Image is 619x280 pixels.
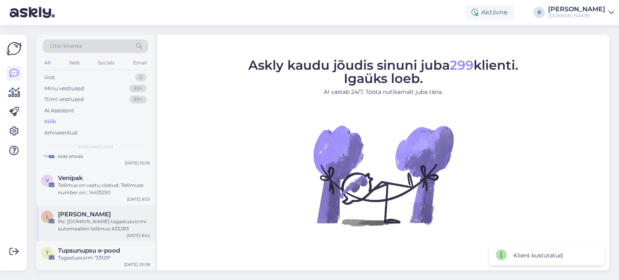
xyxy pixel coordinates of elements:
[58,254,150,261] div: Tagastusvorm "33129"
[465,5,514,20] div: Aktiivne
[50,42,82,50] span: Otsi kliente
[248,57,518,86] span: Askly kaudu jõudis sinuni juba klienti. Igaüks loeb.
[513,251,563,260] div: Klient kustutatud
[58,211,111,218] span: Lilli-Jana Valma
[44,85,84,93] div: Minu vestlused
[6,41,22,56] img: Askly Logo
[548,12,605,19] div: [DOMAIN_NAME]
[129,85,147,93] div: 99+
[58,247,120,254] span: Tupsunupsu e-pood
[548,6,605,12] div: [PERSON_NAME]
[46,177,49,183] span: V
[43,58,52,68] div: All
[125,160,150,166] div: [DATE] 10:56
[46,250,49,256] span: T
[131,58,148,68] div: Email
[58,174,83,182] span: Venipak
[44,129,77,137] div: Arhiveeritud
[248,88,518,96] p: AI vastab 24/7. Tööta nutikamalt juba täna.
[58,218,150,232] div: Re: [DOMAIN_NAME] tagastusvormi automaatkiri tellimus #33283
[58,153,150,160] div: kids shoes
[548,6,614,19] a: [PERSON_NAME][DOMAIN_NAME]
[127,196,150,202] div: [DATE] 9:53
[96,58,116,68] div: Socials
[534,7,545,18] div: R
[129,95,147,104] div: 99+
[127,232,150,239] div: [DATE] 8:42
[58,182,150,196] div: Tellimus on vastu võetud. Tellimuse number on:: 14413250
[44,107,74,115] div: AI Assistent
[67,58,81,68] div: Web
[124,261,150,268] div: [DATE] 20:58
[311,103,456,248] img: No Chat active
[44,118,56,126] div: Kõik
[450,57,474,73] span: 299
[44,95,84,104] div: Tiimi vestlused
[44,73,54,81] div: Uus
[135,73,147,81] div: 0
[46,214,49,220] span: L
[78,143,113,150] span: Kõik vestlused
